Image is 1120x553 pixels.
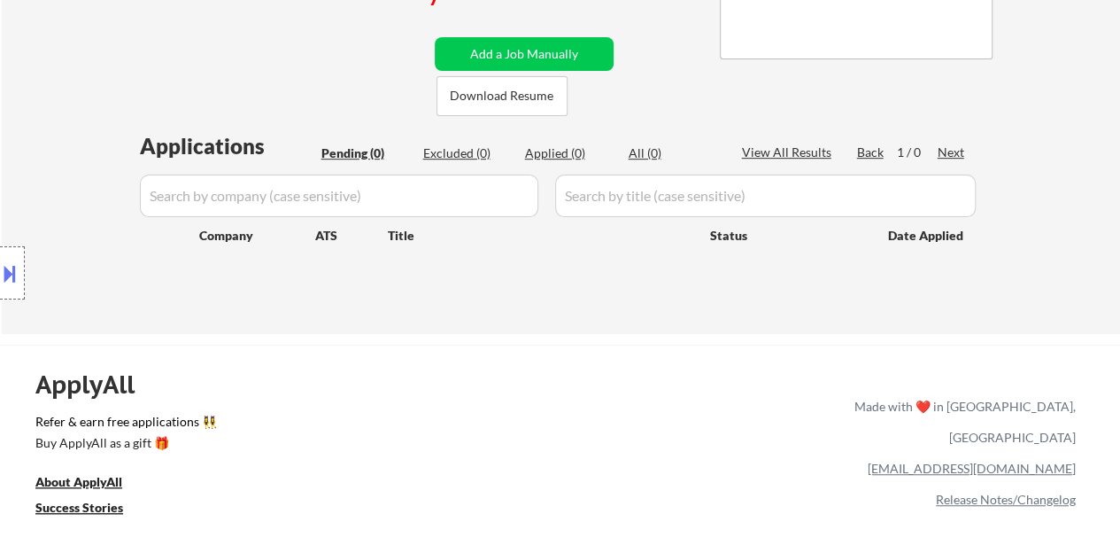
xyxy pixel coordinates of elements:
[35,474,122,489] u: About ApplyAll
[629,144,717,162] div: All (0)
[847,391,1076,453] div: Made with ❤️ in [GEOGRAPHIC_DATA], [GEOGRAPHIC_DATA]
[938,144,966,161] div: Next
[35,437,212,449] div: Buy ApplyAll as a gift 🎁
[388,227,693,245] div: Title
[321,144,410,162] div: Pending (0)
[857,144,885,161] div: Back
[742,144,837,161] div: View All Results
[555,175,976,217] input: Search by title (case sensitive)
[35,434,212,456] a: Buy ApplyAll as a gift 🎁
[436,76,568,116] button: Download Resume
[525,144,614,162] div: Applied (0)
[868,461,1076,476] a: [EMAIL_ADDRESS][DOMAIN_NAME]
[423,144,512,162] div: Excluded (0)
[710,219,862,251] div: Status
[35,473,147,495] a: About ApplyAll
[315,227,388,245] div: ATS
[435,37,614,71] button: Add a Job Manually
[888,227,966,245] div: Date Applied
[35,500,123,515] u: Success Stories
[35,499,147,521] a: Success Stories
[140,175,538,217] input: Search by company (case sensitive)
[936,492,1076,507] a: Release Notes/Changelog
[897,144,938,161] div: 1 / 0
